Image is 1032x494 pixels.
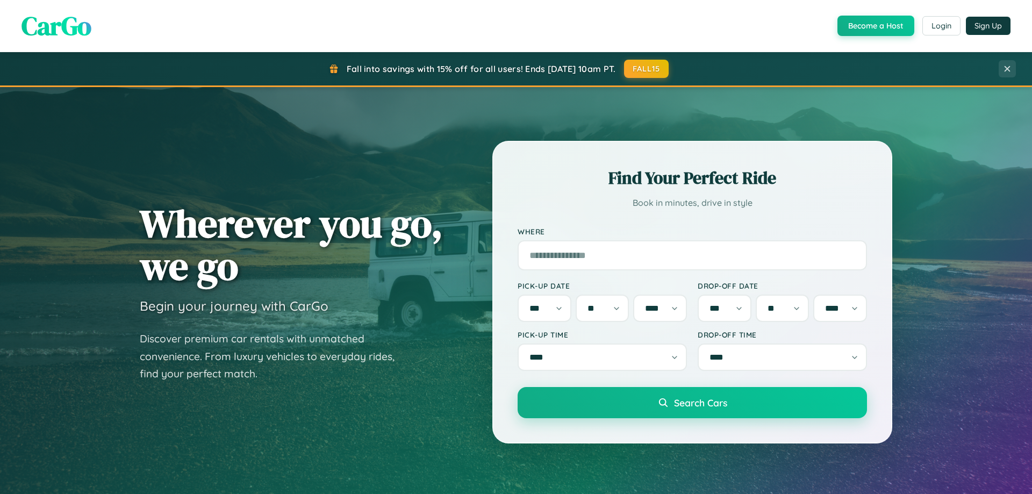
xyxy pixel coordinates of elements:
span: Search Cars [674,397,727,409]
button: Login [922,16,961,35]
p: Book in minutes, drive in style [518,195,867,211]
label: Drop-off Date [698,281,867,290]
h1: Wherever you go, we go [140,202,443,287]
span: Fall into savings with 15% off for all users! Ends [DATE] 10am PT. [347,63,616,74]
button: Search Cars [518,387,867,418]
p: Discover premium car rentals with unmatched convenience. From luxury vehicles to everyday rides, ... [140,330,408,383]
label: Where [518,227,867,236]
h3: Begin your journey with CarGo [140,298,328,314]
button: Become a Host [837,16,914,36]
label: Drop-off Time [698,330,867,339]
button: FALL15 [624,60,669,78]
button: Sign Up [966,17,1010,35]
label: Pick-up Date [518,281,687,290]
label: Pick-up Time [518,330,687,339]
span: CarGo [21,8,91,44]
h2: Find Your Perfect Ride [518,166,867,190]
